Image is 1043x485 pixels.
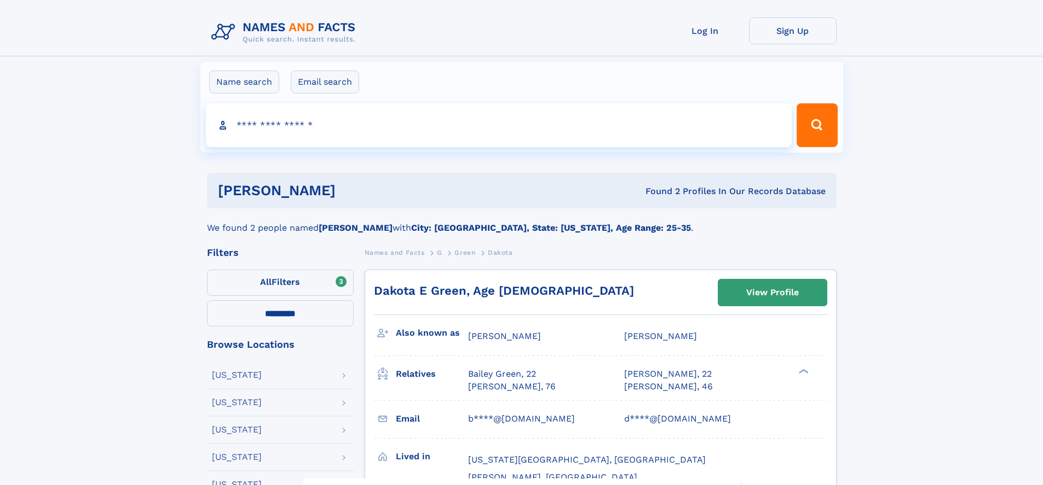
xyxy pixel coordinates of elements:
[746,280,799,305] div: View Profile
[212,398,262,407] div: [US_STATE]
[207,340,354,349] div: Browse Locations
[206,103,792,147] input: search input
[365,246,425,259] a: Names and Facts
[624,331,697,341] span: [PERSON_NAME]
[218,184,491,197] h1: [PERSON_NAME]
[291,71,359,94] label: Email search
[491,185,826,197] div: Found 2 Profiles In Our Records Database
[661,17,749,44] a: Log In
[212,371,262,379] div: [US_STATE]
[488,249,513,256] span: Dakota
[468,368,536,380] a: Bailey Green, 22
[749,17,837,44] a: Sign Up
[396,324,468,342] h3: Also known as
[396,410,468,428] h3: Email
[209,71,279,94] label: Name search
[468,331,541,341] span: [PERSON_NAME]
[718,279,827,306] a: View Profile
[796,368,809,375] div: ❯
[207,270,354,296] label: Filters
[468,454,706,465] span: [US_STATE][GEOGRAPHIC_DATA], [GEOGRAPHIC_DATA]
[396,365,468,383] h3: Relatives
[624,381,713,393] a: [PERSON_NAME], 46
[212,453,262,461] div: [US_STATE]
[454,249,475,256] span: Green
[207,208,837,235] div: We found 2 people named with .
[319,223,393,233] b: [PERSON_NAME]
[207,17,365,47] img: Logo Names and Facts
[260,277,272,287] span: All
[437,246,442,259] a: G
[797,103,837,147] button: Search Button
[396,447,468,466] h3: Lived in
[624,368,712,380] a: [PERSON_NAME], 22
[207,248,354,258] div: Filters
[437,249,442,256] span: G
[468,381,556,393] a: [PERSON_NAME], 76
[468,472,637,482] span: [PERSON_NAME], [GEOGRAPHIC_DATA]
[411,223,691,233] b: City: [GEOGRAPHIC_DATA], State: [US_STATE], Age Range: 25-35
[374,284,634,297] a: Dakota E Green, Age [DEMOGRAPHIC_DATA]
[212,425,262,434] div: [US_STATE]
[454,246,475,259] a: Green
